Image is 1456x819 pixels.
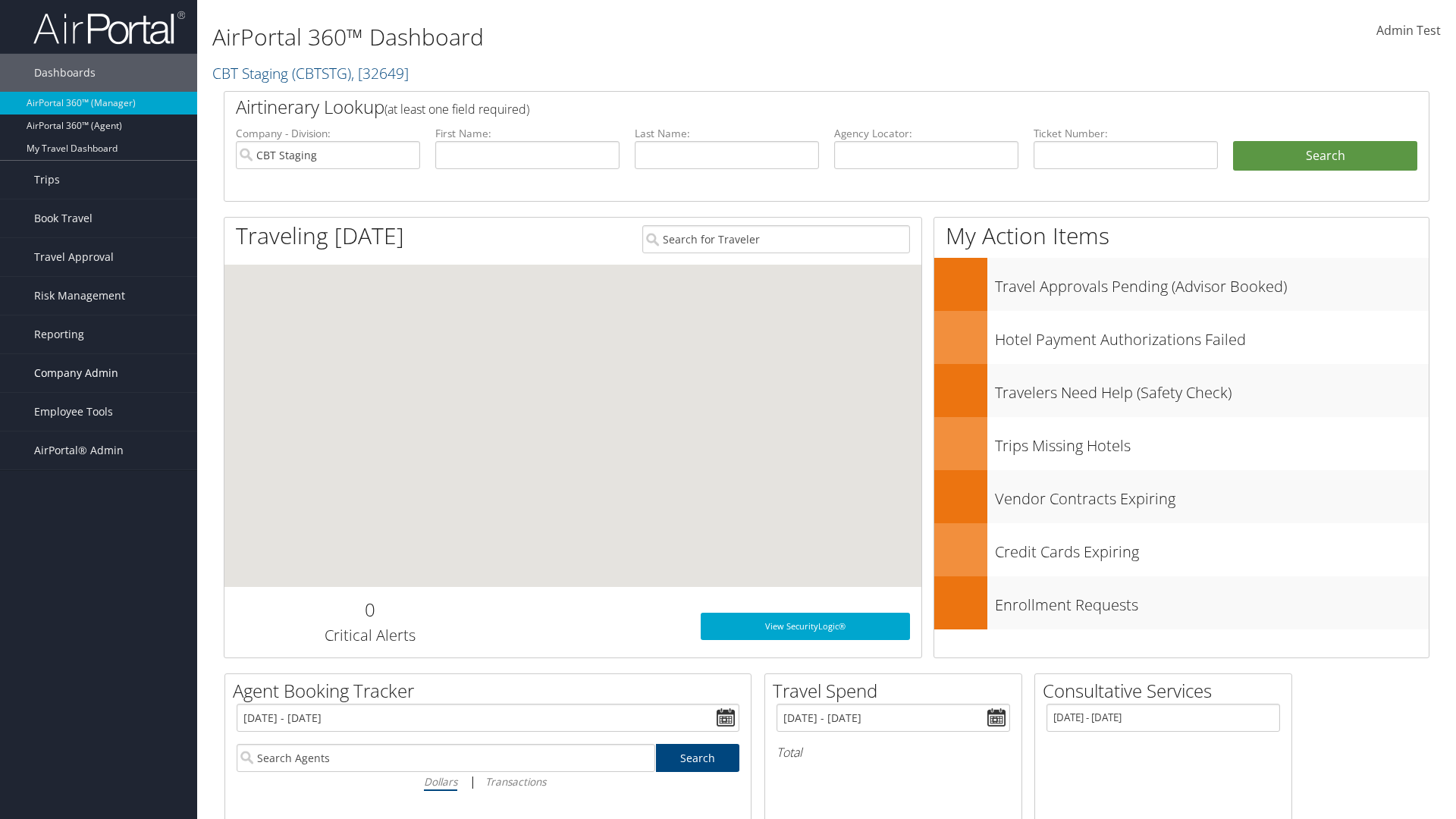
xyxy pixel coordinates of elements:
[34,238,114,276] span: Travel Approval
[236,220,404,252] h1: Traveling [DATE]
[995,268,1429,297] h3: Travel Approvals Pending (Advisor Booked)
[777,744,1010,761] h6: Total
[1043,678,1291,704] h2: Consultative Services
[236,597,504,623] h2: 0
[934,576,1429,629] a: Enrollment Requests
[212,63,409,83] a: CBT Staging
[1376,22,1441,39] span: Admin Test
[934,220,1429,252] h1: My Action Items
[351,63,409,83] span: , [ 32649 ]
[34,393,113,431] span: Employee Tools
[34,161,60,199] span: Trips
[934,470,1429,523] a: Vendor Contracts Expiring
[33,10,185,45] img: airportal-logo.png
[1034,126,1218,141] label: Ticket Number:
[233,678,751,704] h2: Agent Booking Tracker
[34,354,118,392] span: Company Admin
[995,428,1429,457] h3: Trips Missing Hotels
[1376,8,1441,55] a: Admin Test
[934,417,1429,470] a: Trips Missing Hotels
[934,364,1429,417] a: Travelers Need Help (Safety Check)
[485,774,546,789] i: Transactions
[995,481,1429,510] h3: Vendor Contracts Expiring
[834,126,1018,141] label: Agency Locator:
[34,277,125,315] span: Risk Management
[237,744,655,772] input: Search Agents
[995,322,1429,350] h3: Hotel Payment Authorizations Failed
[34,431,124,469] span: AirPortal® Admin
[292,63,351,83] span: ( CBTSTG )
[995,375,1429,403] h3: Travelers Need Help (Safety Check)
[1233,141,1417,171] button: Search
[34,199,93,237] span: Book Travel
[212,21,1031,53] h1: AirPortal 360™ Dashboard
[995,534,1429,563] h3: Credit Cards Expiring
[236,94,1317,120] h2: Airtinerary Lookup
[995,587,1429,616] h3: Enrollment Requests
[384,101,529,118] span: (at least one field required)
[34,54,96,92] span: Dashboards
[642,225,910,253] input: Search for Traveler
[701,613,910,640] a: View SecurityLogic®
[34,315,84,353] span: Reporting
[435,126,620,141] label: First Name:
[237,772,739,791] div: |
[635,126,819,141] label: Last Name:
[773,678,1021,704] h2: Travel Spend
[424,774,457,789] i: Dollars
[236,625,504,646] h3: Critical Alerts
[934,311,1429,364] a: Hotel Payment Authorizations Failed
[934,523,1429,576] a: Credit Cards Expiring
[236,126,420,141] label: Company - Division:
[656,744,740,772] a: Search
[934,258,1429,311] a: Travel Approvals Pending (Advisor Booked)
